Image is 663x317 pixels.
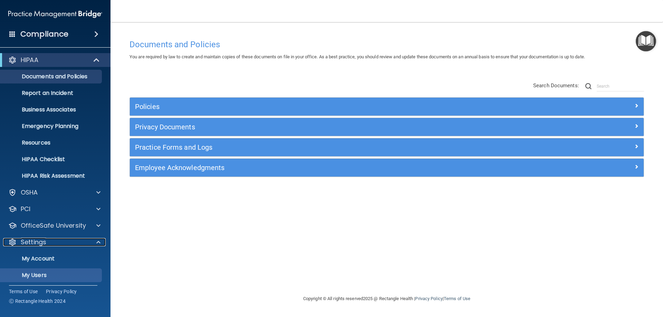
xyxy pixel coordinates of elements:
[4,106,99,113] p: Business Associates
[135,164,510,171] h5: Employee Acknowledgments
[135,121,638,132] a: Privacy Documents
[135,162,638,173] a: Employee Acknowledgments
[9,298,66,305] span: Ⓒ Rectangle Health 2024
[135,101,638,112] a: Policies
[21,205,30,213] p: PCI
[135,123,510,131] h5: Privacy Documents
[9,288,38,295] a: Terms of Use
[20,29,68,39] h4: Compliance
[135,143,510,151] h5: Practice Forms and Logs
[8,188,100,197] a: OSHA
[597,81,644,91] input: Search
[585,83,592,89] img: ic-search.3b580494.png
[21,56,38,64] p: HIPAA
[21,238,46,246] p: Settings
[8,238,100,246] a: Settings
[4,123,99,130] p: Emergency Planning
[8,205,100,213] a: PCI
[21,221,86,230] p: OfficeSafe University
[8,56,100,64] a: HIPAA
[533,82,579,89] span: Search Documents:
[636,31,656,51] button: Open Resource Center
[135,142,638,153] a: Practice Forms and Logs
[444,296,470,301] a: Terms of Use
[8,221,100,230] a: OfficeSafe University
[4,156,99,163] p: HIPAA Checklist
[135,103,510,110] h5: Policies
[46,288,77,295] a: Privacy Policy
[415,296,442,301] a: Privacy Policy
[4,255,99,262] p: My Account
[261,288,513,310] div: Copyright © All rights reserved 2025 @ Rectangle Health | |
[129,40,644,49] h4: Documents and Policies
[4,90,99,97] p: Report an Incident
[4,172,99,179] p: HIPAA Risk Assessment
[4,272,99,279] p: My Users
[21,188,38,197] p: OSHA
[8,7,102,21] img: PMB logo
[129,54,585,59] span: You are required by law to create and maintain copies of these documents on file in your office. ...
[4,139,99,146] p: Resources
[4,73,99,80] p: Documents and Policies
